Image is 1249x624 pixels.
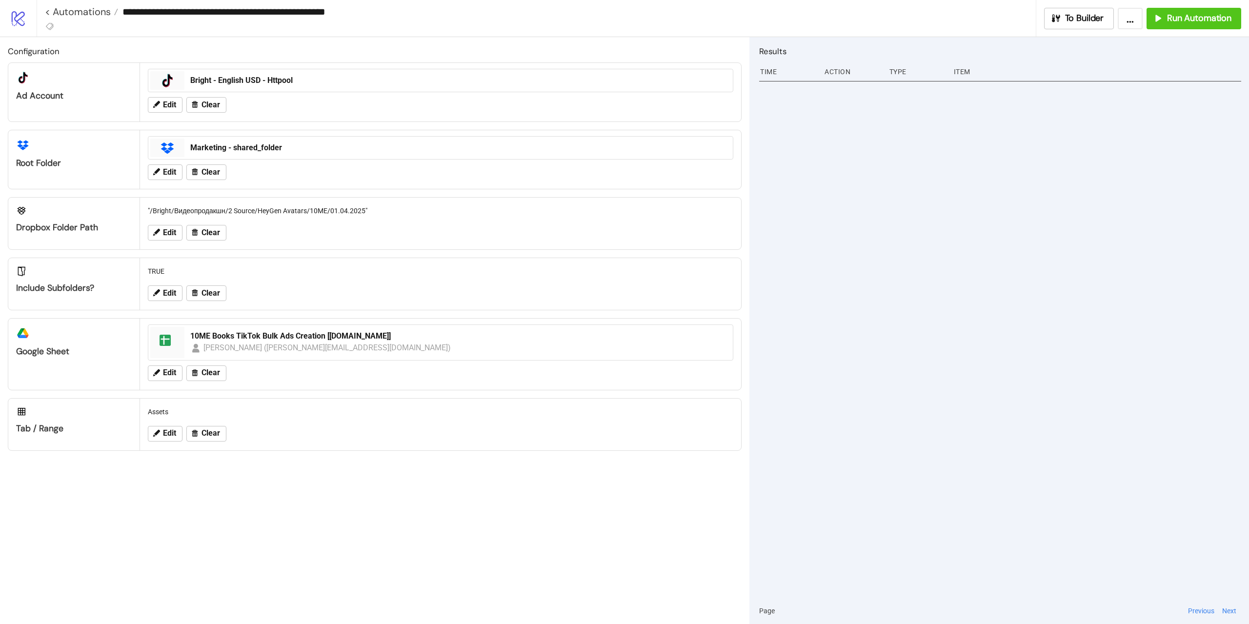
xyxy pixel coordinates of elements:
div: Ad Account [16,90,132,101]
button: Clear [186,97,226,113]
button: Previous [1185,605,1217,616]
span: Edit [163,168,176,177]
button: Next [1219,605,1239,616]
div: Time [759,62,817,81]
div: Action [824,62,881,81]
span: Clear [201,429,220,438]
span: Clear [201,168,220,177]
div: Google Sheet [16,346,132,357]
span: Run Automation [1167,13,1231,24]
button: Edit [148,365,182,381]
div: "/Bright/Видеопродакшн/2 Source/HeyGen Avatars/10ME/01.04.2025" [144,201,737,220]
span: Page [759,605,775,616]
button: Edit [148,285,182,301]
div: Marketing - shared_folder [190,142,727,153]
button: Edit [148,225,182,241]
div: [PERSON_NAME] ([PERSON_NAME][EMAIL_ADDRESS][DOMAIN_NAME]) [203,342,451,354]
button: Clear [186,365,226,381]
div: Dropbox Folder Path [16,222,132,233]
span: Edit [163,101,176,109]
span: Clear [201,101,220,109]
h2: Configuration [8,45,742,58]
button: Clear [186,164,226,180]
span: Edit [163,289,176,298]
button: Clear [186,285,226,301]
button: Edit [148,97,182,113]
button: To Builder [1044,8,1114,29]
button: Clear [186,426,226,442]
span: Edit [163,429,176,438]
span: Clear [201,289,220,298]
span: To Builder [1065,13,1104,24]
button: Run Automation [1147,8,1241,29]
button: Clear [186,225,226,241]
button: ... [1118,8,1143,29]
div: 10ME Books TikTok Bulk Ads Creation [[DOMAIN_NAME]] [190,331,727,342]
div: Bright - English USD - Httpool [190,75,727,86]
span: Edit [163,368,176,377]
h2: Results [759,45,1241,58]
button: Edit [148,164,182,180]
div: Item [953,62,1241,81]
div: Root folder [16,158,132,169]
div: Assets [144,403,737,421]
span: Clear [201,228,220,237]
span: Edit [163,228,176,237]
span: Clear [201,368,220,377]
div: Tab / Range [16,423,132,434]
div: Type [888,62,946,81]
div: Include Subfolders? [16,282,132,294]
button: Edit [148,426,182,442]
a: < Automations [45,7,118,17]
div: TRUE [144,262,737,281]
